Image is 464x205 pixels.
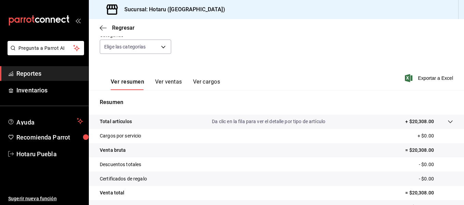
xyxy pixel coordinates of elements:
button: Exportar a Excel [406,74,453,82]
span: Reportes [16,69,83,78]
p: + $20,308.00 [405,118,434,125]
a: Pregunta a Parrot AI [5,49,84,57]
span: Sugerir nueva función [8,195,83,202]
p: - $0.00 [419,175,453,182]
p: Certificados de regalo [100,175,147,182]
div: navigation tabs [111,78,220,90]
span: Ayuda [16,117,74,125]
h3: Sucursal: Hotaru ([GEOGRAPHIC_DATA]) [119,5,225,14]
p: Total artículos [100,118,132,125]
span: Inventarios [16,86,83,95]
span: Pregunta a Parrot AI [18,45,73,52]
p: = $20,308.00 [405,147,453,154]
p: - $0.00 [419,161,453,168]
button: Ver ventas [155,78,182,90]
span: Elige las categorías [104,43,146,50]
p: Resumen [100,98,453,106]
p: = $20,308.00 [405,189,453,196]
p: Venta total [100,189,124,196]
p: + $0.00 [418,132,453,140]
button: Ver resumen [111,78,144,90]
button: Ver cargos [193,78,220,90]
p: Cargos por servicio [100,132,141,140]
p: Descuentos totales [100,161,141,168]
p: Da clic en la fila para ver el detalle por tipo de artículo [212,118,325,125]
span: Regresar [112,25,135,31]
span: Recomienda Parrot [16,133,83,142]
p: Venta bruta [100,147,126,154]
button: open_drawer_menu [75,18,81,23]
button: Regresar [100,25,135,31]
button: Pregunta a Parrot AI [8,41,84,55]
span: Hotaru Puebla [16,149,83,159]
